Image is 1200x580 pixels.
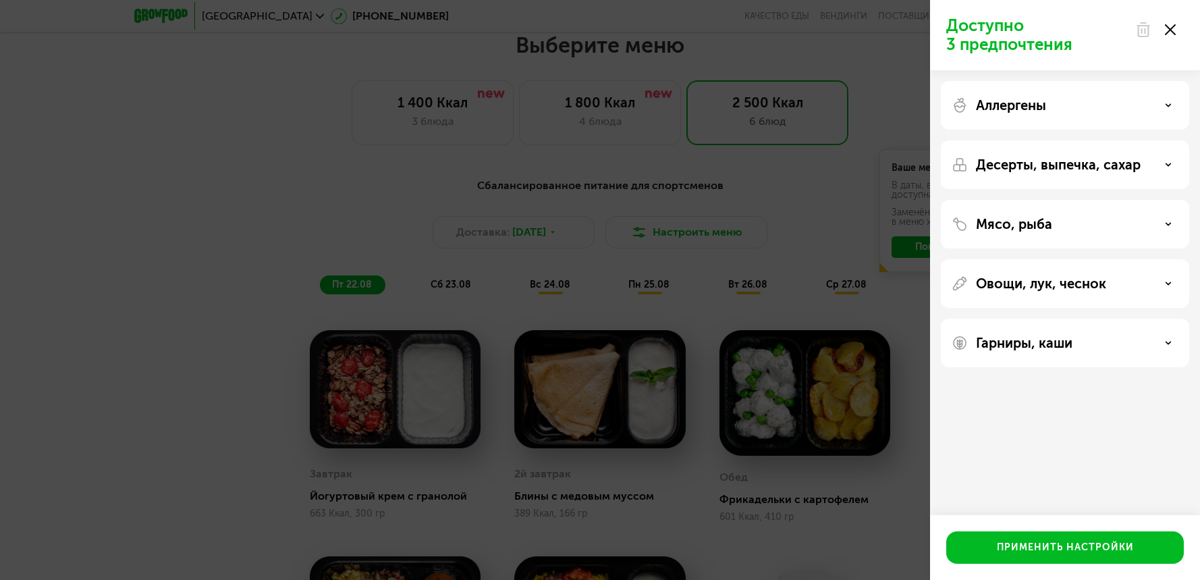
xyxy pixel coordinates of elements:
[976,97,1046,113] p: Аллергены
[976,275,1106,292] p: Овощи, лук, чеснок
[997,541,1134,554] div: Применить настройки
[946,16,1127,54] p: Доступно 3 предпочтения
[976,216,1052,232] p: Мясо, рыба
[976,157,1141,173] p: Десерты, выпечка, сахар
[946,531,1184,564] button: Применить настройки
[976,335,1072,351] p: Гарниры, каши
